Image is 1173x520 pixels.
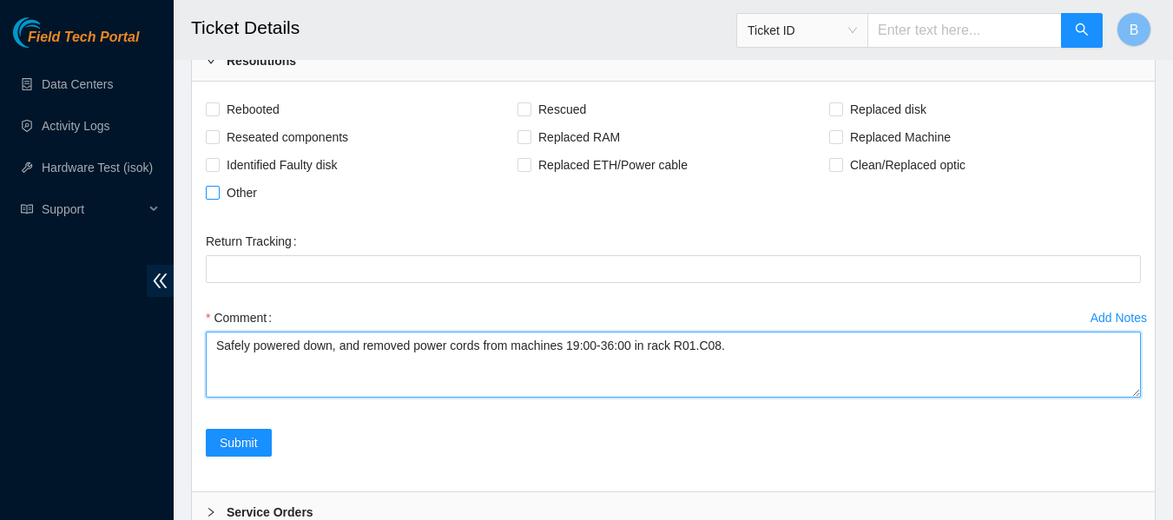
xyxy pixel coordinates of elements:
a: Data Centers [42,77,113,91]
button: Submit [206,429,272,457]
span: search [1075,23,1089,39]
a: Activity Logs [42,119,110,133]
button: Add Notes [1090,304,1148,332]
div: Add Notes [1091,312,1147,324]
img: Akamai Technologies [13,17,88,48]
span: Field Tech Portal [28,30,139,46]
label: Comment [206,304,279,332]
input: Enter text here... [867,13,1062,48]
span: Ticket ID [748,17,857,43]
a: Hardware Test (isok) [42,161,153,174]
span: B [1130,19,1139,41]
input: Return Tracking [206,255,1141,283]
span: Reseated components [220,123,355,151]
span: Replaced RAM [531,123,627,151]
span: Other [220,179,264,207]
button: search [1061,13,1103,48]
span: Identified Faulty disk [220,151,345,179]
span: Support [42,192,144,227]
button: B [1117,12,1151,47]
span: Replaced Machine [843,123,958,151]
label: Return Tracking [206,227,304,255]
b: Resolutions [227,51,296,70]
span: Rescued [531,95,593,123]
span: Rebooted [220,95,287,123]
div: Resolutions [192,41,1155,81]
a: Akamai TechnologiesField Tech Portal [13,31,139,54]
span: right [206,56,216,66]
span: double-left [147,265,174,297]
span: read [21,203,33,215]
span: Replaced disk [843,95,933,123]
textarea: Comment [206,332,1141,398]
span: right [206,507,216,517]
span: Submit [220,433,258,452]
span: Replaced ETH/Power cable [531,151,695,179]
span: Clean/Replaced optic [843,151,972,179]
